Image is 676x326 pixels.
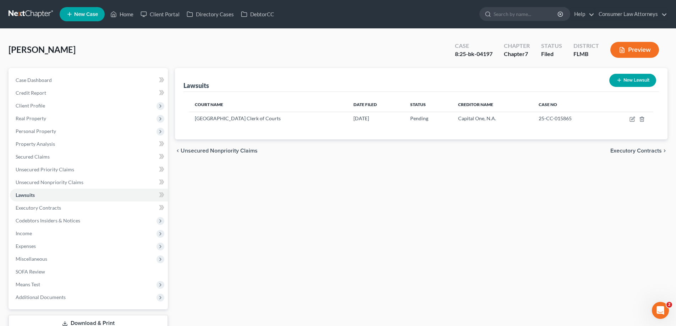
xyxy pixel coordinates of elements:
[175,148,258,154] button: chevron_left Unsecured Nonpriority Claims
[353,115,369,121] span: [DATE]
[504,42,530,50] div: Chapter
[610,42,659,58] button: Preview
[525,50,528,57] span: 7
[662,148,667,154] i: chevron_right
[175,148,181,154] i: chevron_left
[410,102,426,107] span: Status
[16,230,32,236] span: Income
[573,42,599,50] div: District
[16,281,40,287] span: Means Test
[74,12,98,17] span: New Case
[610,148,662,154] span: Executory Contracts
[410,115,428,121] span: Pending
[16,243,36,249] span: Expenses
[181,148,258,154] span: Unsecured Nonpriority Claims
[504,50,530,58] div: Chapter
[10,176,168,189] a: Unsecured Nonpriority Claims
[573,50,599,58] div: FLMB
[107,8,137,21] a: Home
[16,77,52,83] span: Case Dashboard
[16,103,45,109] span: Client Profile
[16,141,55,147] span: Property Analysis
[610,148,667,154] button: Executory Contracts chevron_right
[16,179,83,185] span: Unsecured Nonpriority Claims
[16,269,45,275] span: SOFA Review
[16,256,47,262] span: Miscellaneous
[16,128,56,134] span: Personal Property
[16,166,74,172] span: Unsecured Priority Claims
[183,8,237,21] a: Directory Cases
[595,8,667,21] a: Consumer Law Attorneys
[541,50,562,58] div: Filed
[10,201,168,214] a: Executory Contracts
[571,8,594,21] a: Help
[652,302,669,319] iframe: Intercom live chat
[10,74,168,87] a: Case Dashboard
[494,7,559,21] input: Search by name...
[455,50,493,58] div: 8:25-bk-04197
[137,8,183,21] a: Client Portal
[10,150,168,163] a: Secured Claims
[16,90,46,96] span: Credit Report
[609,74,656,87] button: New Lawsuit
[666,302,672,308] span: 2
[10,189,168,201] a: Lawsuits
[10,87,168,99] a: Credit Report
[16,294,66,300] span: Additional Documents
[16,115,46,121] span: Real Property
[10,163,168,176] a: Unsecured Priority Claims
[9,44,76,55] span: [PERSON_NAME]
[541,42,562,50] div: Status
[539,115,572,121] span: 25-CC-015865
[458,102,493,107] span: Creditor Name
[16,154,50,160] span: Secured Claims
[16,205,61,211] span: Executory Contracts
[539,102,557,107] span: Case No
[10,138,168,150] a: Property Analysis
[195,102,223,107] span: Court Name
[195,115,281,121] span: [GEOGRAPHIC_DATA] Clerk of Courts
[455,42,493,50] div: Case
[237,8,277,21] a: DebtorCC
[353,102,377,107] span: Date Filed
[16,217,80,223] span: Codebtors Insiders & Notices
[458,115,496,121] span: Capital One, N.A.
[183,81,209,90] div: Lawsuits
[10,265,168,278] a: SOFA Review
[16,192,35,198] span: Lawsuits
